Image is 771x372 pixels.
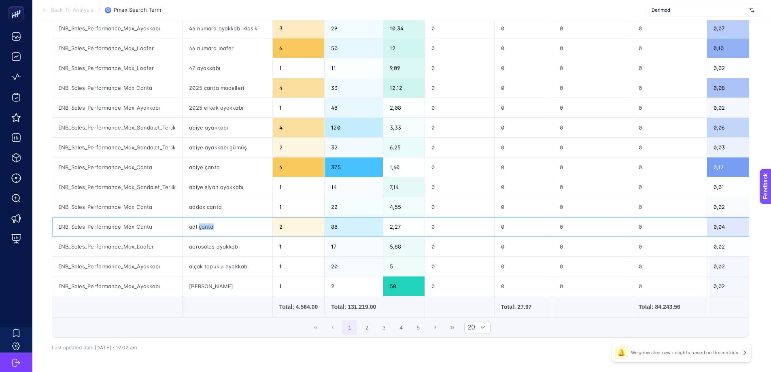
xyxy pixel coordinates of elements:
button: 1 [342,320,357,335]
img: svg%3e [750,6,754,14]
div: 20 [325,257,383,276]
button: 2 [359,320,375,335]
div: 1,60 [383,157,425,177]
div: 0 [495,157,553,177]
div: 10,34 [383,19,425,38]
div: Total: 131.219.00 [331,303,376,311]
div: 0 [632,177,707,197]
div: 120 [325,118,383,137]
div: 0 [553,197,632,217]
div: 0 [425,19,494,38]
div: 50 [325,38,383,58]
div: 0 [425,217,494,236]
div: abiye siyah ayakkabı [183,177,272,197]
div: INB_Sales_Performance_Max_Sandalet_Terlik [52,177,182,197]
div: addax canta [183,197,272,217]
div: 1 [273,197,324,217]
div: 22 [325,197,383,217]
div: 0 [553,177,632,197]
div: INB_Sales_Performance_Max_Ayakkabı [52,276,182,296]
div: 50 [383,276,425,296]
div: abiye çanta [183,157,272,177]
div: 0 [632,98,707,117]
div: 14 [325,177,383,197]
div: INB_Sales_Performance_Max_Canta [52,197,182,217]
div: aerosoles ayakkabı [183,237,272,256]
div: [PERSON_NAME] [183,276,272,296]
div: 0 [495,38,553,58]
div: 3 [273,19,324,38]
div: 0 [495,197,553,217]
div: 17 [325,237,383,256]
div: 0 [632,257,707,276]
div: 1 [273,98,324,117]
div: INB_Sales_Performance_Max_Canta [52,157,182,177]
div: 5 [383,257,425,276]
div: 3,33 [383,118,425,137]
span: Back To Analysis [51,7,93,13]
div: 🔔 [615,346,628,359]
div: 1 [273,177,324,197]
div: 46 numara ayakkabı klasik [183,19,272,38]
div: 2 [273,217,324,236]
div: 0 [425,78,494,98]
div: 0 [495,237,553,256]
div: alçak topuklu ayakkabı [183,257,272,276]
div: 5,88 [383,237,425,256]
button: Last Page [445,320,460,335]
div: 12 [383,38,425,58]
div: 0 [553,257,632,276]
div: 7,14 [383,177,425,197]
div: 12,12 [383,78,425,98]
div: 0 [632,138,707,157]
div: 0 [425,138,494,157]
div: 0 [553,58,632,78]
div: 1 [273,276,324,296]
div: 0 [553,276,632,296]
div: 0 [553,38,632,58]
div: 6 [273,38,324,58]
span: [DATE]・12:02 am [95,344,137,351]
div: INB_Sales_Performance_Max_Sandalet_Terlik [52,118,182,137]
div: 29 [325,19,383,38]
div: Total: 84.243.56 [639,303,700,311]
div: 2025 erkek ayakkabı [183,98,272,117]
div: 32 [325,138,383,157]
button: 4 [393,320,409,335]
div: 0 [495,98,553,117]
div: 0 [425,157,494,177]
div: 0 [495,138,553,157]
button: 5 [410,320,426,335]
div: 0 [495,177,553,197]
div: 88 [325,217,383,236]
div: adl çanta [183,217,272,236]
span: Rows per page [465,321,475,334]
div: 2 [325,276,383,296]
div: 0 [553,98,632,117]
div: 0 [553,157,632,177]
div: 0 [632,78,707,98]
div: 2,08 [383,98,425,117]
button: Next Page [428,320,443,335]
div: 0 [495,19,553,38]
span: Pmax Search Term [114,7,161,13]
div: 0 [495,118,553,137]
div: 0 [553,118,632,137]
div: 6 [273,157,324,177]
div: INB_Sales_Performance_Max_Canta [52,217,182,236]
div: 0 [425,197,494,217]
button: 3 [376,320,392,335]
div: 0 [495,58,553,78]
span: Derimod [652,7,746,13]
div: 4 [273,118,324,137]
div: 2,27 [383,217,425,236]
div: 0 [425,177,494,197]
div: INB_Sales_Performance_Max_Loafer [52,38,182,58]
div: 0 [632,38,707,58]
div: 0 [553,237,632,256]
div: Total: 27.97 [501,303,547,311]
div: 33 [325,78,383,98]
div: 1 [273,237,324,256]
div: 0 [632,19,707,38]
span: Feedback [5,2,31,9]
